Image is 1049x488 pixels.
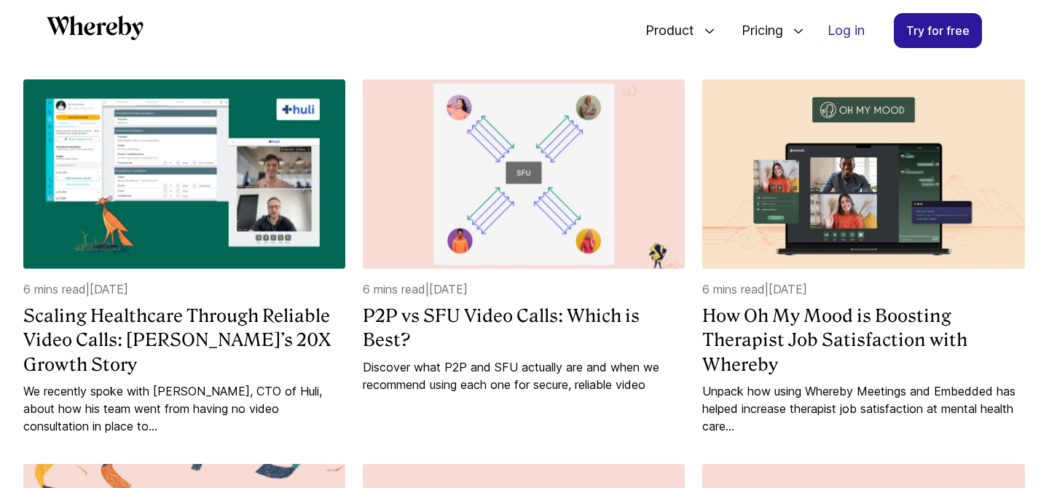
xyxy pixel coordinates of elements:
a: We recently spoke with [PERSON_NAME], CTO of Huli, about how his team went from having no video c... [23,382,345,435]
p: 6 mins read | [DATE] [363,280,685,298]
a: Scaling Healthcare Through Reliable Video Calls: [PERSON_NAME]’s 20X Growth Story [23,304,345,377]
span: Product [631,7,698,55]
a: How Oh My Mood is Boosting Therapist Job Satisfaction with Whereby [702,304,1024,377]
a: Try for free [894,13,982,48]
svg: Whereby [47,15,144,40]
span: Pricing [727,7,787,55]
a: Discover what P2P and SFU actually are and when we recommend using each one for secure, reliable ... [363,358,685,393]
a: Log in [816,14,876,47]
p: 6 mins read | [DATE] [23,280,345,298]
a: P2P vs SFU Video Calls: Which is Best? [363,304,685,353]
a: Unpack how using Whereby Meetings and Embedded has helped increase therapist job satisfaction at ... [702,382,1024,435]
p: 6 mins read | [DATE] [702,280,1024,298]
a: Whereby [47,15,144,45]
